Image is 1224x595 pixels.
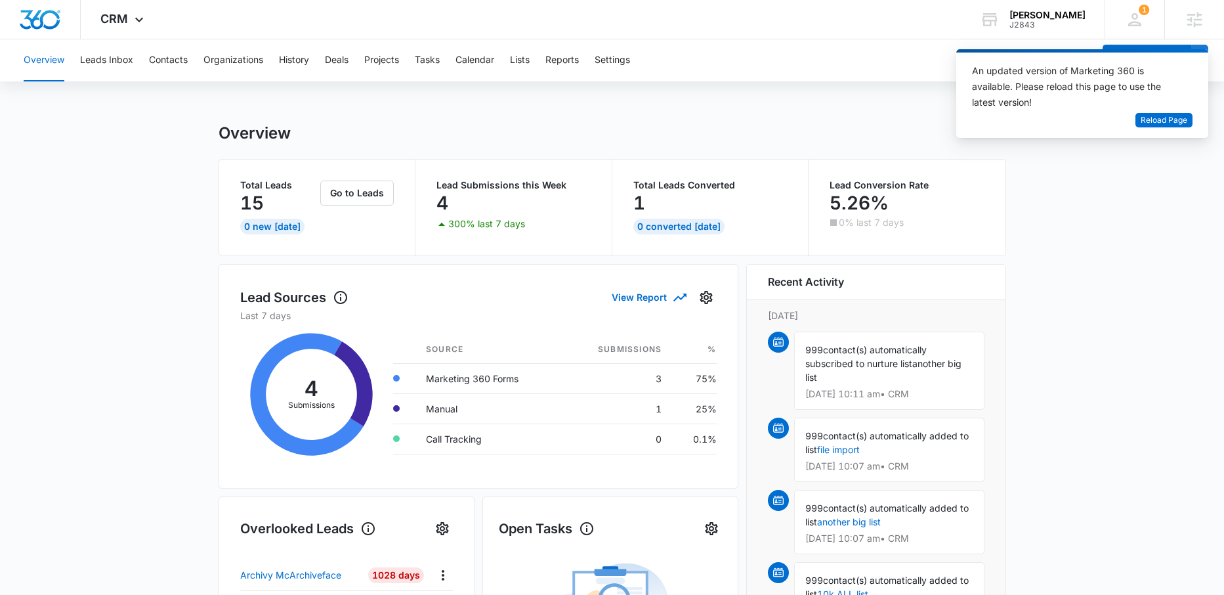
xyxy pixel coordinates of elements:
[817,444,860,455] a: file import
[545,39,579,81] button: Reports
[364,39,399,81] button: Projects
[805,534,973,543] p: [DATE] 10:07 am • CRM
[1139,5,1149,15] div: notifications count
[1009,20,1086,30] div: account id
[701,518,722,539] button: Settings
[240,219,305,234] div: 0 New [DATE]
[80,39,133,81] button: Leads Inbox
[240,181,318,190] p: Total Leads
[830,181,984,190] p: Lead Conversion Rate
[805,462,973,471] p: [DATE] 10:07 am • CRM
[672,336,716,364] th: %
[595,39,630,81] button: Settings
[805,430,823,441] span: 999
[149,39,188,81] button: Contacts
[240,192,264,213] p: 15
[805,430,969,455] span: contact(s) automatically added to list
[817,516,881,527] a: another big list
[240,568,364,582] a: Archivy McArchiveface
[672,363,716,393] td: 75%
[436,181,591,190] p: Lead Submissions this Week
[1103,45,1191,76] button: Add Contact
[672,424,716,454] td: 0.1%
[368,567,424,583] div: 1028 Days
[768,309,984,322] p: [DATE]
[633,219,725,234] div: 0 Converted [DATE]
[805,575,823,586] span: 999
[830,192,889,213] p: 5.26%
[219,123,291,143] h1: Overview
[768,274,844,290] h6: Recent Activity
[455,39,494,81] button: Calendar
[100,12,128,26] span: CRM
[325,39,348,81] button: Deals
[240,519,376,539] h1: Overlooked Leads
[240,309,717,322] p: Last 7 days
[415,39,440,81] button: Tasks
[562,424,672,454] td: 0
[562,363,672,393] td: 3
[972,63,1177,110] div: An updated version of Marketing 360 is available. Please reload this page to use the latest version!
[279,39,309,81] button: History
[1009,10,1086,20] div: account name
[415,393,562,424] td: Manual
[805,344,823,355] span: 999
[240,288,348,307] h1: Lead Sources
[499,519,595,539] h1: Open Tasks
[1141,114,1187,127] span: Reload Page
[433,565,453,585] button: Actions
[448,219,525,229] p: 300% last 7 days
[510,39,530,81] button: Lists
[415,363,562,393] td: Marketing 360 Forms
[562,336,672,364] th: Submissions
[805,502,823,514] span: 999
[805,502,969,527] span: contact(s) automatically added to list
[805,344,927,369] span: contact(s) automatically subscribed to nurture list
[839,218,904,227] p: 0% last 7 days
[320,187,394,198] a: Go to Leads
[696,287,717,308] button: Settings
[415,336,562,364] th: Source
[240,568,341,582] p: Archivy McArchiveface
[633,192,645,213] p: 1
[436,192,448,213] p: 4
[1135,113,1192,128] button: Reload Page
[805,389,973,399] p: [DATE] 10:11 am • CRM
[612,286,685,309] button: View Report
[203,39,263,81] button: Organizations
[562,393,672,424] td: 1
[432,518,453,539] button: Settings
[320,181,394,206] button: Go to Leads
[24,39,64,81] button: Overview
[415,424,562,454] td: Call Tracking
[672,393,716,424] td: 25%
[1139,5,1149,15] span: 1
[633,181,788,190] p: Total Leads Converted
